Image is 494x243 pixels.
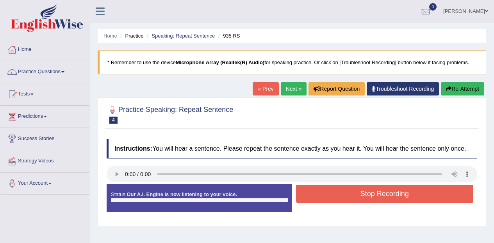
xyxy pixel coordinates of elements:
[107,184,292,212] div: Status:
[107,104,233,124] h2: Practice Speaking: Repeat Sentence
[296,185,474,203] button: Stop Recording
[429,3,437,11] span: 0
[216,32,240,40] li: 935 RS
[176,59,264,65] b: Microphone Array (Realtek(R) Audio)
[253,82,278,95] a: « Prev
[0,106,89,125] a: Predictions
[0,39,89,58] a: Home
[0,61,89,81] a: Practice Questions
[281,82,307,95] a: Next »
[127,191,237,197] strong: Our A.I. Engine is now listening to your voice.
[0,150,89,170] a: Strategy Videos
[367,82,439,95] a: Troubleshoot Recording
[309,82,365,95] button: Report Question
[152,33,215,39] a: Speaking: Repeat Sentence
[98,50,486,74] blockquote: * Remember to use the device for speaking practice. Or click on [Troubleshoot Recording] button b...
[103,33,117,39] a: Home
[0,128,89,148] a: Success Stories
[0,173,89,192] a: Your Account
[0,83,89,103] a: Tests
[114,145,152,152] b: Instructions:
[118,32,143,40] li: Practice
[107,139,477,158] h4: You will hear a sentence. Please repeat the sentence exactly as you hear it. You will hear the se...
[109,117,118,124] span: 4
[441,82,484,95] button: Re-Attempt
